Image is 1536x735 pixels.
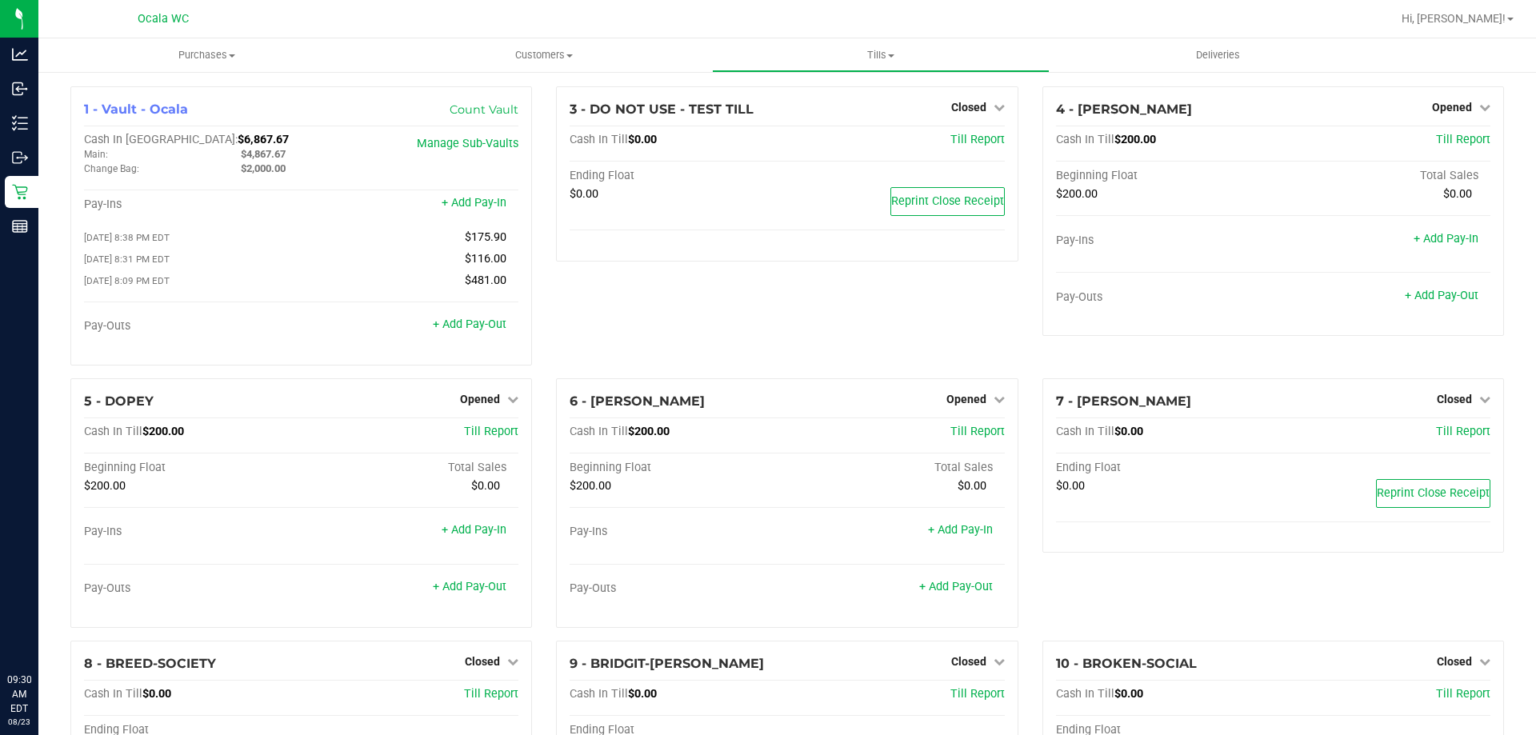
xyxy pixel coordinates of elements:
span: $2,000.00 [241,162,286,174]
p: 09:30 AM EDT [7,673,31,716]
span: Cash In Till [1056,133,1114,146]
span: $116.00 [465,252,506,266]
a: + Add Pay-In [1414,232,1478,246]
span: $175.90 [465,230,506,244]
span: Cash In Till [84,687,142,701]
span: Cash In Till [570,133,628,146]
div: Pay-Ins [570,525,787,539]
span: Cash In Till [1056,425,1114,438]
button: Reprint Close Receipt [890,187,1005,216]
div: Ending Float [570,169,787,183]
p: 08/23 [7,716,31,728]
span: $200.00 [1114,133,1156,146]
span: Reprint Close Receipt [1377,486,1490,500]
span: $200.00 [570,479,611,493]
span: $0.00 [570,187,598,201]
inline-svg: Outbound [12,150,28,166]
inline-svg: Inventory [12,115,28,131]
span: Cash In [GEOGRAPHIC_DATA]: [84,133,238,146]
span: Ocala WC [138,12,189,26]
a: Till Report [464,687,518,701]
span: Main: [84,149,108,160]
span: 10 - BROKEN-SOCIAL [1056,656,1197,671]
span: 5 - DOPEY [84,393,154,409]
span: Opened [946,393,986,405]
span: Opened [460,393,500,405]
span: 8 - BREED-SOCIETY [84,656,216,671]
span: 3 - DO NOT USE - TEST TILL [570,102,754,117]
div: Pay-Outs [84,581,302,596]
a: Purchases [38,38,375,72]
div: Beginning Float [1056,169,1274,183]
span: Closed [951,655,986,668]
span: Cash In Till [1056,687,1114,701]
a: + Add Pay-In [442,196,506,210]
span: $0.00 [1056,479,1085,493]
div: Beginning Float [84,461,302,475]
span: [DATE] 8:31 PM EDT [84,254,170,265]
span: Deliveries [1174,48,1262,62]
a: Till Report [950,133,1005,146]
span: Customers [376,48,711,62]
span: $0.00 [142,687,171,701]
span: Purchases [38,48,375,62]
span: Hi, [PERSON_NAME]! [1402,12,1506,25]
div: Pay-Ins [84,525,302,539]
a: + Add Pay-Out [433,318,506,331]
span: $0.00 [1114,425,1143,438]
span: Till Report [1436,425,1490,438]
a: Tills [712,38,1049,72]
span: $481.00 [465,274,506,287]
span: $0.00 [628,133,657,146]
div: Pay-Outs [570,581,787,596]
span: 7 - [PERSON_NAME] [1056,393,1191,409]
div: Pay-Ins [1056,234,1274,248]
span: Change Bag: [84,163,139,174]
span: $200.00 [1056,187,1098,201]
a: Customers [375,38,712,72]
a: Till Report [1436,687,1490,701]
div: Total Sales [1273,169,1490,183]
span: Closed [951,101,986,114]
span: 6 - [PERSON_NAME] [570,393,705,409]
span: Reprint Close Receipt [891,194,1004,208]
a: Till Report [464,425,518,438]
inline-svg: Reports [12,218,28,234]
span: Closed [1437,655,1472,668]
span: [DATE] 8:09 PM EDT [84,275,170,286]
a: + Add Pay-Out [919,580,993,593]
a: + Add Pay-Out [1405,289,1478,302]
span: 4 - [PERSON_NAME] [1056,102,1192,117]
div: Total Sales [302,461,519,475]
button: Reprint Close Receipt [1376,479,1490,508]
inline-svg: Inbound [12,81,28,97]
span: $0.00 [1443,187,1472,201]
span: Cash In Till [570,687,628,701]
span: [DATE] 8:38 PM EDT [84,232,170,243]
span: $200.00 [142,425,184,438]
span: $200.00 [84,479,126,493]
a: Till Report [950,425,1005,438]
a: Till Report [1436,133,1490,146]
span: Opened [1432,101,1472,114]
span: $0.00 [628,687,657,701]
span: Cash In Till [84,425,142,438]
a: + Add Pay-In [442,523,506,537]
a: Manage Sub-Vaults [417,137,518,150]
span: Closed [1437,393,1472,405]
div: Beginning Float [570,461,787,475]
span: Closed [465,655,500,668]
a: Till Report [950,687,1005,701]
a: + Add Pay-In [928,523,993,537]
div: Pay-Outs [1056,290,1274,305]
span: $0.00 [471,479,500,493]
span: $0.00 [1114,687,1143,701]
span: $6,867.67 [238,133,289,146]
span: $200.00 [628,425,670,438]
div: Total Sales [787,461,1005,475]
